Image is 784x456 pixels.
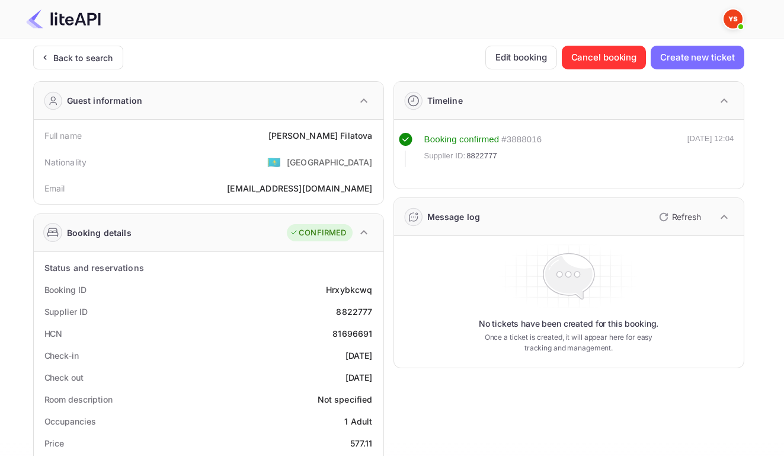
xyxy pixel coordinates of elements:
div: Guest information [67,94,143,107]
div: Occupancies [44,415,96,428]
div: Message log [427,211,481,223]
div: Booking confirmed [424,133,500,146]
div: 577.11 [350,437,373,449]
div: Hrxybkcwq [326,283,372,296]
div: 8822777 [336,305,372,318]
div: [DATE] 12:04 [687,133,734,167]
button: Create new ticket [651,46,744,69]
div: 1 Adult [344,415,372,428]
div: Room description [44,393,113,406]
div: [EMAIL_ADDRESS][DOMAIN_NAME] [227,182,372,194]
button: Cancel booking [562,46,647,69]
button: Refresh [652,208,706,227]
div: Timeline [427,94,463,107]
div: HCN [44,327,63,340]
p: Refresh [672,211,701,223]
div: Supplier ID [44,305,88,318]
div: [GEOGRAPHIC_DATA] [287,156,373,168]
div: Not specified [318,393,373,406]
img: LiteAPI Logo [26,9,101,28]
div: Booking details [67,227,132,239]
div: Full name [44,129,82,142]
span: Supplier ID: [424,150,466,162]
div: Check-in [44,349,79,362]
div: Email [44,182,65,194]
p: Once a ticket is created, it will appear here for easy tracking and management. [475,332,663,353]
div: # 3888016 [501,133,542,146]
div: Status and reservations [44,262,144,274]
span: 8822777 [466,150,497,162]
div: Price [44,437,65,449]
div: [DATE] [345,349,373,362]
button: Edit booking [485,46,557,69]
img: Yandex Support [724,9,743,28]
p: No tickets have been created for this booking. [479,318,659,330]
div: [DATE] [345,371,373,384]
div: Booking ID [44,283,87,296]
div: Nationality [44,156,87,168]
div: CONFIRMED [290,227,346,239]
div: Check out [44,371,84,384]
div: Back to search [53,52,113,64]
div: 81696691 [332,327,372,340]
div: [PERSON_NAME] Filatova [268,129,372,142]
span: United States [267,151,281,173]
